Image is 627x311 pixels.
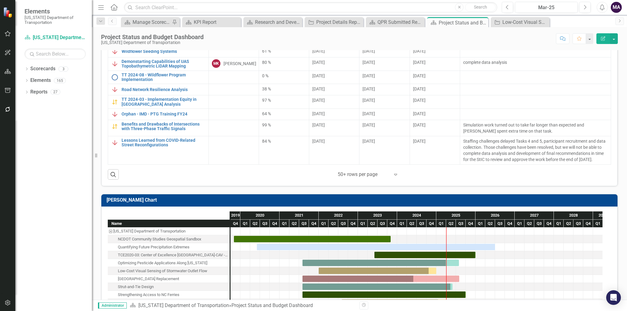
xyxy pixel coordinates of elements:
div: 61 % [262,48,306,54]
td: Double-Click to Edit [359,84,410,95]
span: [DATE] [413,98,426,103]
span: Search [474,5,487,9]
span: Staffing challenges delayed Tasks 4 and 5, participant recruitment and data collection. Those cha... [463,139,606,162]
a: KPI Report [184,18,239,26]
a: Benefits and Drawbacks of Intersections with Three-Phase Traffic Signals [122,122,205,131]
a: QPR Submitted Report [367,18,423,26]
td: Double-Click to Edit [359,46,410,57]
div: 80 % [262,59,306,65]
div: Q4 [426,220,436,228]
span: [DATE] [312,49,325,53]
img: No Information [111,74,118,81]
div: MK [212,59,220,68]
div: TCE2020-03: Center of Excellence [GEOGRAPHIC_DATA]-CAV - Phase II [118,251,228,259]
span: [DATE] [312,60,325,65]
img: Below Plan [111,86,118,93]
td: Double-Click to Edit Right Click for Context Menu [108,95,209,109]
a: [US_STATE] Department of Transportation [24,34,86,41]
td: Double-Click to Edit [410,95,460,109]
td: Double-Click to Edit Right Click for Context Menu [108,109,209,120]
div: Task: Start date: 2022-01-01 End date: 2024-12-31 [108,267,230,275]
td: Double-Click to Edit [208,120,259,136]
td: Double-Click to Edit [410,46,460,57]
td: Double-Click to Edit [259,109,309,120]
div: 2027 [515,211,554,219]
div: 2019 [231,211,240,219]
span: [DATE] [362,86,375,91]
div: Task: Start date: 2022-08-01 End date: 2025-03-31 [342,299,446,306]
td: Double-Click to Edit [208,57,259,71]
div: 165 [54,78,66,83]
td: Double-Click to Edit [259,57,309,71]
td: Double-Click to Edit Right Click for Context Menu [108,57,209,71]
div: Quantifying Future Precipitation Extremes [108,243,230,251]
span: Elements [24,8,86,15]
div: Q1 [475,220,485,228]
div: Q4 [387,220,397,228]
div: 3 [58,66,68,71]
a: [US_STATE] Department of Transportation [138,302,229,308]
div: NCDOT Community Studies Geospatial Sandbox [118,235,201,243]
div: Task: Start date: 2021-08-01 End date: 2025-05-31 [108,283,230,291]
div: 99 % [262,122,306,128]
td: Double-Click to Edit [309,84,359,95]
div: Task: Start date: 2022-08-01 End date: 2025-03-31 [108,299,230,307]
div: Project Status and Budget Dashboard [439,19,487,27]
div: Q4 [505,220,515,228]
div: Project Details Report [316,18,362,26]
div: Task: Start date: 2021-08-01 End date: 2025-05-31 [302,284,452,290]
div: Q4 [231,220,240,228]
div: Q2 [250,220,260,228]
span: [DATE] [312,98,325,103]
td: Double-Click to Edit [460,109,611,120]
a: Lessons Learned from COVID-Related Street Reconfigurations [122,138,205,148]
div: Task: Start date: 2021-08-01 End date: 2025-07-31 [302,276,459,282]
button: Search [465,3,496,12]
div: Task: Start date: 2021-08-01 End date: 2025-09-30 [108,291,230,299]
td: Double-Click to Edit [208,136,259,165]
span: [DATE] [312,123,325,127]
div: QPR Submitted Report [377,18,423,26]
div: Task: Start date: 2023-06-01 End date: 2025-12-31 [108,251,230,259]
div: Q2 [564,220,573,228]
td: Double-Click to Edit [259,95,309,109]
a: Research and Development Projects [245,18,301,26]
div: 97 % [262,97,306,103]
div: Q1 [240,220,250,228]
td: Double-Click to Edit [309,120,359,136]
div: Q1 [554,220,564,228]
span: [DATE] [362,123,375,127]
span: [DATE] [312,111,325,116]
div: 84 % [262,138,306,144]
div: Name [108,220,230,227]
div: Q1 [358,220,368,228]
div: KPI Report [194,18,239,26]
div: Pavement Conditions using Deep Learning [108,299,230,307]
div: [PERSON_NAME] [223,60,256,67]
div: 2025 [436,211,475,219]
div: Q3 [534,220,544,228]
div: 2021 [280,211,319,219]
td: Double-Click to Edit Right Click for Context Menu [108,46,209,57]
td: Double-Click to Edit [259,84,309,95]
div: MA [611,2,622,13]
div: Q4 [348,220,358,228]
div: Task: Start date: 2021-08-01 End date: 2025-07-30 [302,260,459,266]
small: [US_STATE] Department of Transportation [24,15,86,25]
span: [DATE] [413,49,426,53]
div: [GEOGRAPHIC_DATA] Replacement [118,275,179,283]
div: Task: Start date: 2020-06-01 End date: 2026-06-30 [108,243,230,251]
span: complete data analysis [463,60,507,65]
td: Double-Click to Edit [208,95,259,109]
span: [DATE] [362,98,375,103]
td: Double-Click to Edit [460,136,611,165]
h3: [PERSON_NAME] Chart [107,197,614,203]
div: Harkers Island Bridge Replacement [108,275,230,283]
div: Task: Start date: 2021-08-01 End date: 2025-07-31 [108,275,230,283]
span: [DATE] [362,139,375,144]
a: TT 2024-08 - Wildflower Program Implementation [122,73,205,82]
div: 0 % [262,73,306,79]
td: Double-Click to Edit [359,109,410,120]
div: [US_STATE] Department of Transportation [113,227,186,235]
td: Double-Click to Edit Right Click for Context Menu [108,120,209,136]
